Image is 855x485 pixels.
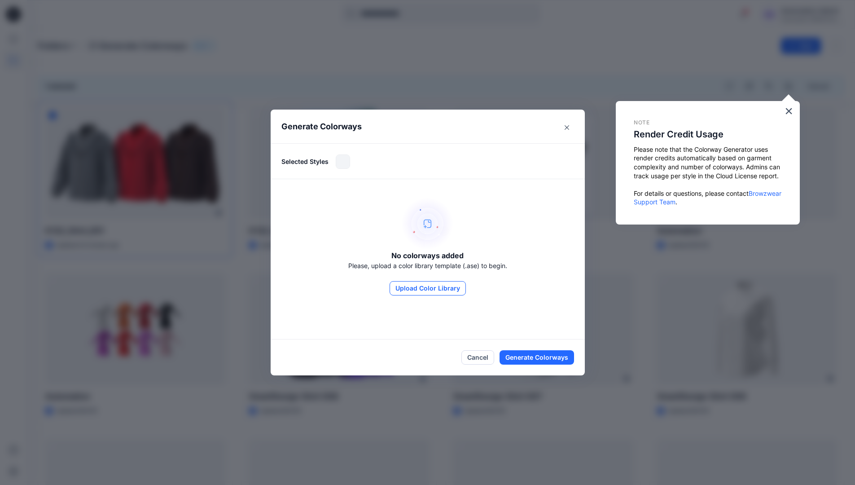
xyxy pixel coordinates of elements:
[785,104,793,118] button: Close
[271,110,585,143] header: Generate Colorways
[461,350,494,365] button: Cancel
[634,190,749,197] span: For details or questions, please contact
[390,281,466,295] button: Upload Color Library
[391,250,464,261] h5: No colorways added
[348,261,507,270] p: Please, upload a color library template (.ase) to begin.
[500,350,574,365] button: Generate Colorways
[634,190,783,206] a: Browzwear Support Team
[675,198,677,206] span: .
[401,197,454,250] img: empty-state-image.svg
[634,119,782,127] p: Note
[634,129,782,140] h2: Render Credit Usage
[281,157,329,166] p: Selected Styles
[560,120,574,135] button: Close
[634,145,782,180] p: Please note that the Colorway Generator uses render credits automatically based on garment comple...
